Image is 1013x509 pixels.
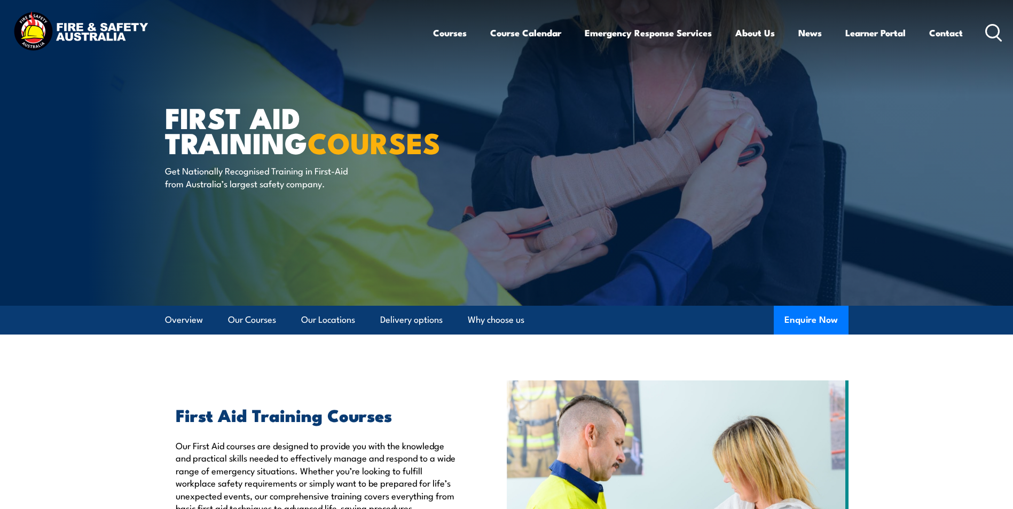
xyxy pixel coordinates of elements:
a: News [798,19,822,47]
a: Our Courses [228,306,276,334]
a: Courses [433,19,467,47]
strong: COURSES [308,120,441,164]
a: Our Locations [301,306,355,334]
a: Why choose us [468,306,524,334]
a: Course Calendar [490,19,561,47]
p: Get Nationally Recognised Training in First-Aid from Australia’s largest safety company. [165,164,360,189]
button: Enquire Now [774,306,849,335]
h1: First Aid Training [165,105,429,154]
a: Learner Portal [845,19,906,47]
a: Overview [165,306,203,334]
h2: First Aid Training Courses [176,407,458,422]
a: Contact [929,19,963,47]
a: Delivery options [380,306,443,334]
a: About Us [735,19,775,47]
a: Emergency Response Services [585,19,712,47]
